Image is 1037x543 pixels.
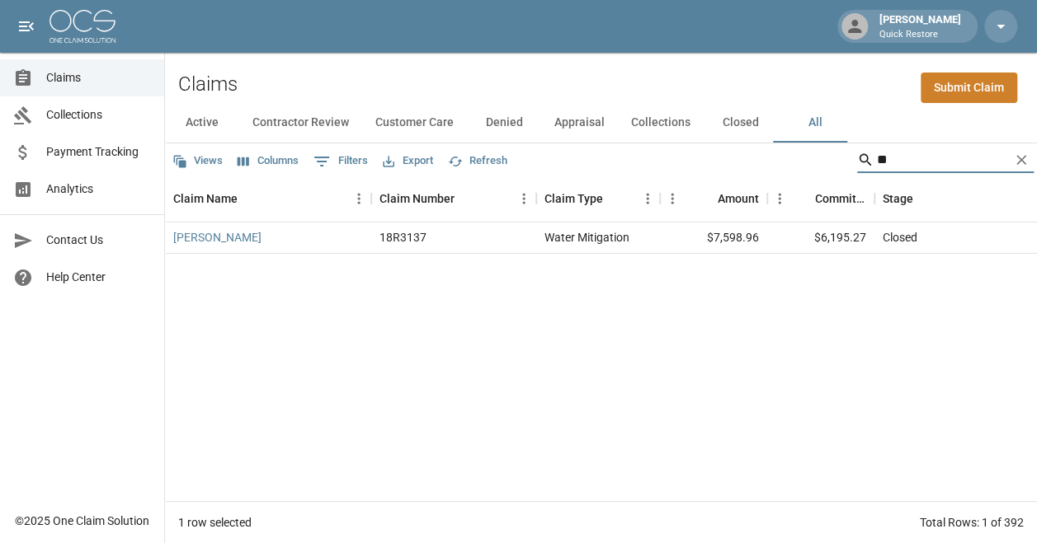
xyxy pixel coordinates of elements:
button: Appraisal [541,103,618,143]
div: Water Mitigation [544,229,629,246]
span: Contact Us [46,232,151,249]
div: Total Rows: 1 of 392 [920,514,1024,531]
button: Contractor Review [239,103,362,143]
button: Views [168,148,227,174]
button: Select columns [233,148,303,174]
button: Menu [346,186,371,211]
div: Claim Number [379,176,455,222]
p: Quick Restore [879,28,961,42]
button: Sort [792,187,815,210]
div: Claim Type [536,176,660,222]
button: Refresh [444,148,511,174]
button: Show filters [309,148,372,175]
div: Closed [883,229,917,246]
span: Claims [46,69,151,87]
button: Menu [660,186,685,211]
button: Sort [455,187,478,210]
span: Payment Tracking [46,143,151,161]
button: Sort [603,187,626,210]
div: $6,195.27 [767,222,874,254]
img: ocs-logo-white-transparent.png [49,10,115,43]
button: Clear [1009,147,1034,172]
button: Export [379,148,437,174]
div: Committed Amount [815,176,866,222]
div: © 2025 One Claim Solution [15,513,149,529]
button: Active [165,103,239,143]
div: dynamic tabs [165,103,1037,143]
button: Menu [635,186,660,211]
button: Menu [511,186,536,211]
button: Customer Care [362,103,467,143]
a: [PERSON_NAME] [173,229,262,246]
button: open drawer [10,10,43,43]
div: Amount [660,176,767,222]
div: Search [857,147,1034,176]
button: Sort [238,187,261,210]
div: Amount [718,176,759,222]
a: Submit Claim [921,73,1017,103]
button: Sort [913,187,936,210]
button: Denied [467,103,541,143]
span: Help Center [46,269,151,286]
div: Stage [883,176,913,222]
div: $7,598.96 [660,222,767,254]
div: Claim Name [173,176,238,222]
button: All [778,103,852,143]
div: 1 row selected [178,514,252,531]
button: Sort [695,187,718,210]
div: 18R3137 [379,229,427,246]
span: Collections [46,106,151,124]
button: Closed [704,103,778,143]
button: Collections [618,103,704,143]
span: Analytics [46,180,151,198]
div: Committed Amount [767,176,874,222]
div: Claim Number [371,176,536,222]
button: Menu [767,186,792,211]
div: Claim Name [165,176,371,222]
div: [PERSON_NAME] [873,12,968,41]
div: Claim Type [544,176,603,222]
h2: Claims [178,73,238,96]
